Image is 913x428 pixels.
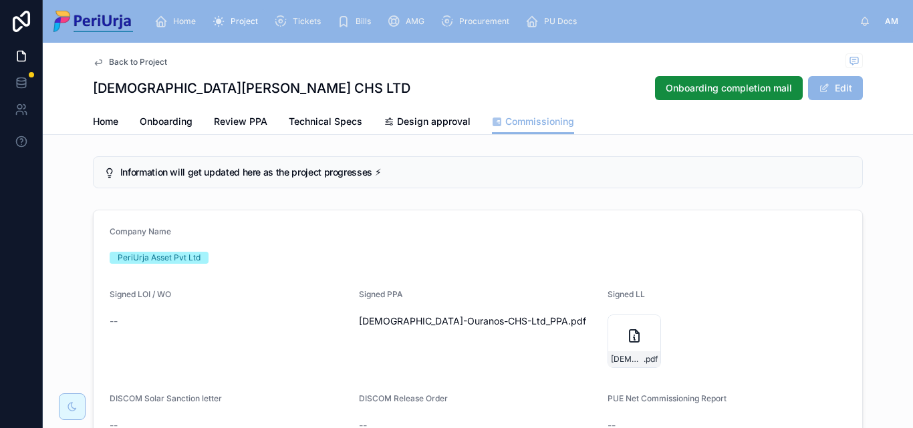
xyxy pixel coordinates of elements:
[110,226,171,236] span: Company Name
[655,76,803,100] button: Onboarding completion mail
[611,354,644,365] span: [DEMOGRAPHIC_DATA]-Ouranos-CHS_LL
[110,314,118,328] span: --
[93,79,410,97] h1: [DEMOGRAPHIC_DATA][PERSON_NAME] CHS LTD
[150,9,205,33] a: Home
[208,9,267,33] a: Project
[608,289,645,299] span: Signed LL
[459,16,509,27] span: Procurement
[93,110,118,136] a: Home
[53,11,133,32] img: App logo
[492,110,574,135] a: Commissioning
[140,115,192,128] span: Onboarding
[289,110,362,136] a: Technical Specs
[885,16,898,27] span: AM
[144,7,860,36] div: scrollable content
[140,110,192,136] a: Onboarding
[118,252,201,264] div: PeriUrja Asset Pvt Ltd
[120,168,852,177] h5: Information will get updated here as the project progresses ⚡
[289,115,362,128] span: Technical Specs
[270,9,330,33] a: Tickets
[214,115,267,128] span: Review PPA
[666,81,792,95] span: Onboarding completion mail
[231,16,258,27] span: Project
[293,16,321,27] span: Tickets
[359,393,448,403] span: DISCOM Release Order
[214,110,267,136] a: Review PPA
[644,354,658,365] span: .pdf
[505,115,574,128] span: Commissioning
[356,16,371,27] span: Bills
[173,16,196,27] span: Home
[109,57,167,67] span: Back to Project
[333,9,380,33] a: Bills
[521,9,586,33] a: PU Docs
[808,76,863,100] button: Edit
[568,314,586,328] span: .pdf
[359,289,403,299] span: Signed PPA
[110,289,171,299] span: Signed LOI / WO
[397,115,471,128] span: Design approval
[544,16,577,27] span: PU Docs
[359,314,568,328] span: [DEMOGRAPHIC_DATA]-Ouranos-CHS-Ltd_PPA
[384,110,471,136] a: Design approval
[93,57,167,67] a: Back to Project
[436,9,519,33] a: Procurement
[383,9,434,33] a: AMG
[110,393,222,403] span: DISCOM Solar Sanction letter
[608,393,727,403] span: PUE Net Commissioning Report
[406,16,424,27] span: AMG
[93,115,118,128] span: Home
